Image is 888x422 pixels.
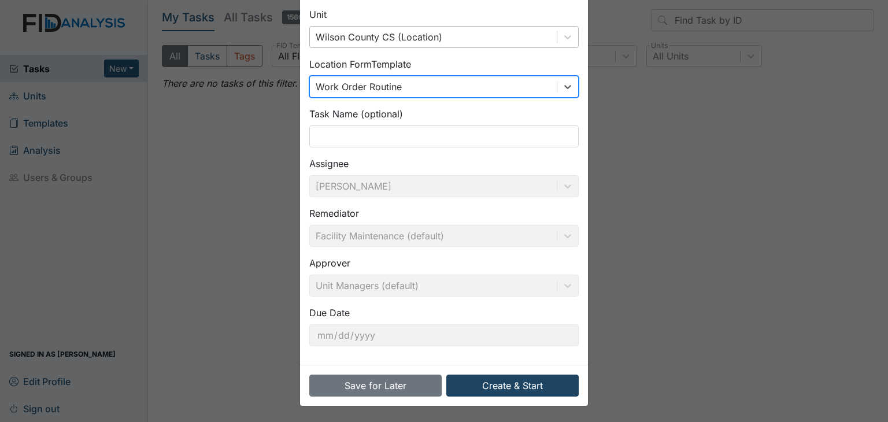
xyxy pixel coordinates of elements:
label: Task Name (optional) [309,107,403,121]
button: Create & Start [446,375,579,397]
label: Approver [309,256,350,270]
label: Location Form Template [309,57,411,71]
div: Work Order Routine [316,80,402,94]
label: Unit [309,8,327,21]
label: Remediator [309,206,359,220]
button: Save for Later [309,375,442,397]
label: Assignee [309,157,349,171]
div: Wilson County CS (Location) [316,30,442,44]
label: Due Date [309,306,350,320]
